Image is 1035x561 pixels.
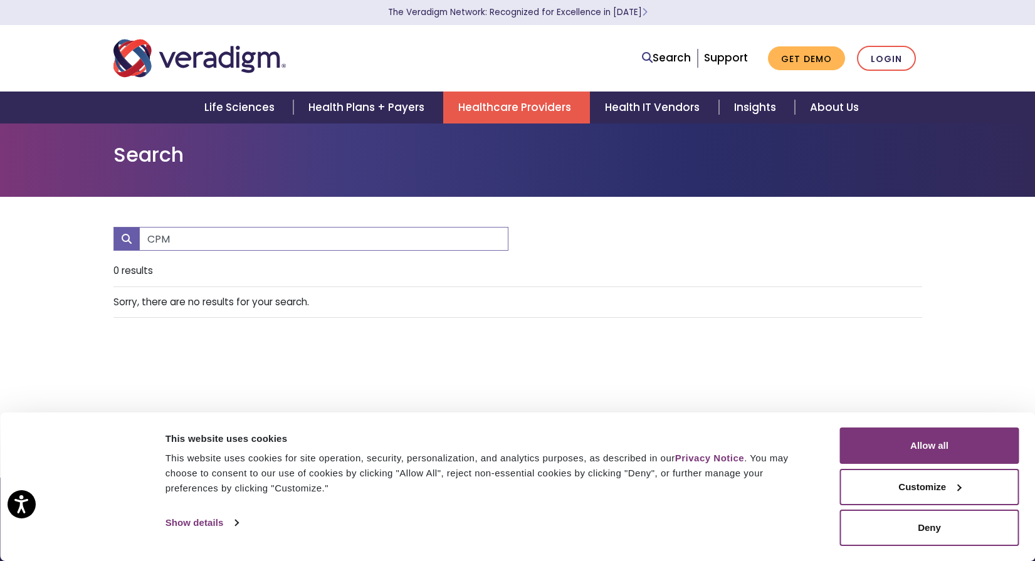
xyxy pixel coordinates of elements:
li: Sorry, there are no results for your search. [113,287,922,318]
a: Show details [165,513,238,532]
a: Health Plans + Payers [293,92,443,123]
a: The Veradigm Network: Recognized for Excellence in [DATE]Learn More [388,6,648,18]
a: Search [642,50,691,66]
button: Customize [840,469,1019,505]
a: Life Sciences [189,92,293,123]
a: Support [704,50,748,65]
button: Allow all [840,427,1019,464]
input: Search [139,227,508,251]
h1: Search [113,143,922,167]
a: Privacy Notice [675,453,744,463]
a: Insights [719,92,795,123]
a: Healthcare Providers [443,92,590,123]
a: Login [857,46,916,71]
a: Get Demo [768,46,845,71]
div: This website uses cookies [165,431,812,446]
a: Health IT Vendors [590,92,718,123]
img: Veradigm logo [113,38,286,79]
iframe: Drift Chat Widget [794,471,1020,546]
span: Learn More [642,6,648,18]
div: This website uses cookies for site operation, security, personalization, and analytics purposes, ... [165,451,812,496]
a: About Us [795,92,874,123]
li: 0 results [113,256,922,286]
